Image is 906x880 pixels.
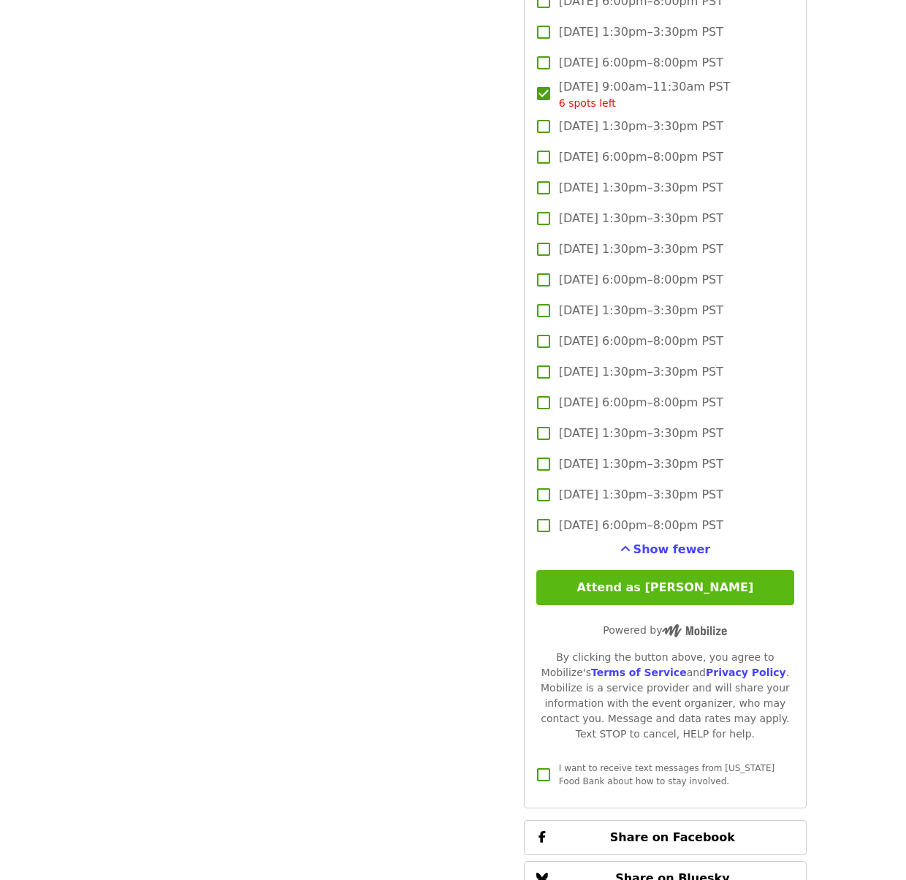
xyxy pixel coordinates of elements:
span: [DATE] 6:00pm–8:00pm PST [559,517,723,534]
img: Powered by Mobilize [662,624,727,637]
span: [DATE] 9:00am–11:30am PST [559,78,731,111]
span: [DATE] 1:30pm–3:30pm PST [559,179,723,197]
span: [DATE] 6:00pm–8:00pm PST [559,333,723,350]
span: [DATE] 1:30pm–3:30pm PST [559,486,723,504]
button: Attend as [PERSON_NAME] [536,570,794,605]
span: Powered by [603,624,727,636]
span: [DATE] 1:30pm–3:30pm PST [559,363,723,381]
span: [DATE] 6:00pm–8:00pm PST [559,148,723,166]
span: [DATE] 1:30pm–3:30pm PST [559,210,723,227]
button: See more timeslots [620,541,711,558]
span: Share on Facebook [610,830,735,844]
span: 6 spots left [559,97,616,109]
span: Show fewer [633,542,711,556]
span: I want to receive text messages from [US_STATE] Food Bank about how to stay involved. [559,763,774,786]
span: [DATE] 1:30pm–3:30pm PST [559,302,723,319]
span: [DATE] 6:00pm–8:00pm PST [559,54,723,72]
span: [DATE] 6:00pm–8:00pm PST [559,394,723,411]
a: Terms of Service [591,667,687,678]
div: By clicking the button above, you agree to Mobilize's and . Mobilize is a service provider and wi... [536,650,794,742]
span: [DATE] 1:30pm–3:30pm PST [559,118,723,135]
a: Privacy Policy [706,667,786,678]
span: [DATE] 1:30pm–3:30pm PST [559,455,723,473]
span: [DATE] 1:30pm–3:30pm PST [559,240,723,258]
span: [DATE] 6:00pm–8:00pm PST [559,271,723,289]
span: [DATE] 1:30pm–3:30pm PST [559,425,723,442]
button: Share on Facebook [524,820,807,855]
span: [DATE] 1:30pm–3:30pm PST [559,23,723,41]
